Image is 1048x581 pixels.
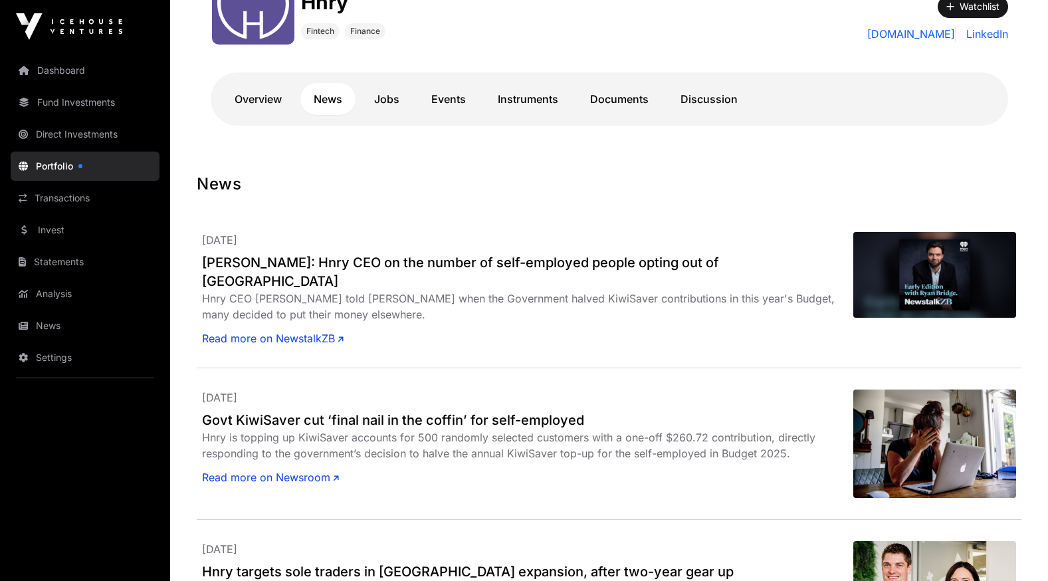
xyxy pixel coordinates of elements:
[11,183,159,213] a: Transactions
[11,247,159,277] a: Statements
[577,83,662,115] a: Documents
[667,83,751,115] a: Discussion
[867,26,956,42] a: [DOMAIN_NAME]
[961,26,1008,42] a: LinkedIn
[11,311,159,340] a: News
[11,343,159,372] a: Settings
[853,232,1016,318] img: image.jpg
[11,215,159,245] a: Invest
[202,390,853,406] p: [DATE]
[197,174,1021,195] h1: News
[306,26,334,37] span: Fintech
[982,517,1048,581] iframe: Chat Widget
[11,56,159,85] a: Dashboard
[202,253,853,290] a: [PERSON_NAME]: Hnry CEO on the number of self-employed people opting out of [GEOGRAPHIC_DATA]
[221,83,295,115] a: Overview
[11,279,159,308] a: Analysis
[202,541,853,557] p: [DATE]
[16,13,122,40] img: Icehouse Ventures Logo
[202,411,853,429] a: Govt KiwiSaver cut ‘final nail in the coffin’ for self-employed
[300,83,356,115] a: News
[350,26,380,37] span: Finance
[202,469,339,485] a: Read more on Newsroom
[221,83,997,115] nav: Tabs
[202,429,853,461] div: Hnry is topping up KiwiSaver accounts for 500 randomly selected customers with a one-off $260.72 ...
[202,232,853,248] p: [DATE]
[484,83,572,115] a: Instruments
[361,83,413,115] a: Jobs
[11,88,159,117] a: Fund Investments
[418,83,479,115] a: Events
[202,330,344,346] a: Read more on NewstalkZB
[11,152,159,181] a: Portfolio
[11,120,159,149] a: Direct Investments
[853,390,1016,498] img: GettyImages-1216299239-scaled.jpg
[202,290,853,322] div: Hnry CEO [PERSON_NAME] told [PERSON_NAME] when the Government halved KiwiSaver contributions in t...
[202,562,853,581] a: Hnry targets sole traders in [GEOGRAPHIC_DATA] expansion, after two-year gear up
